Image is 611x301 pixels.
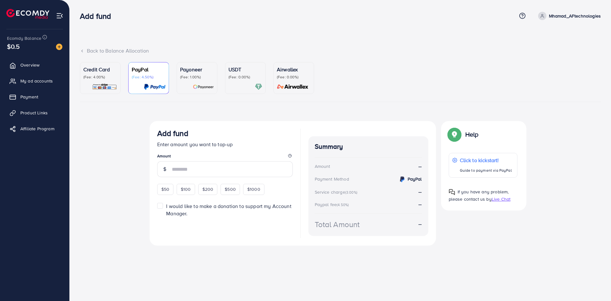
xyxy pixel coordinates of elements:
h3: Add fund [80,11,116,21]
strong: -- [418,201,422,208]
span: $500 [225,186,236,192]
p: Payoneer [180,66,214,73]
h3: Add fund [157,129,188,138]
img: card [144,83,165,90]
a: My ad accounts [5,75,65,87]
a: Payment [5,90,65,103]
img: Popup guide [449,189,455,195]
div: Payment Method [315,176,349,182]
span: $100 [181,186,191,192]
legend: Amount [157,153,293,161]
span: Affiliate Program [20,125,54,132]
p: Help [465,131,479,138]
a: Overview [5,59,65,71]
p: Guide to payment via PayPal [460,167,512,174]
img: card [255,83,262,90]
a: Affiliate Program [5,122,65,135]
img: image [56,44,62,50]
div: Paypal fee [315,201,351,208]
img: card [193,83,214,90]
span: Payment [20,94,38,100]
h4: Summary [315,143,422,151]
div: Total Amount [315,219,360,230]
img: menu [56,12,63,19]
span: Product Links [20,110,48,116]
strong: -- [418,220,422,228]
small: (4.50%) [337,202,349,207]
p: (Fee: 4.00%) [83,75,117,80]
p: (Fee: 4.50%) [132,75,165,80]
span: $0.5 [7,42,20,51]
p: Credit Card [83,66,117,73]
strong: PayPal [408,176,422,182]
a: Product Links [5,106,65,119]
img: Popup guide [449,129,460,140]
p: Mhamad_AFtechnologies [549,12,601,20]
p: Enter amount you want to top-up [157,140,293,148]
span: Live Chat [492,196,510,202]
img: card [92,83,117,90]
span: Ecomdy Balance [7,35,41,41]
p: (Fee: 0.00%) [228,75,262,80]
span: Overview [20,62,39,68]
img: card [275,83,311,90]
img: credit [398,176,406,183]
span: I would like to make a donation to support my Account Manager. [166,203,291,217]
p: USDT [228,66,262,73]
div: Amount [315,163,330,169]
p: Airwallex [277,66,311,73]
span: My ad accounts [20,78,53,84]
strong: -- [418,163,422,170]
span: $50 [161,186,169,192]
p: Click to kickstart! [460,156,512,164]
small: (3.00%) [345,190,357,195]
img: logo [6,9,49,19]
span: If you have any problem, please contact us by [449,189,509,202]
span: $1000 [247,186,260,192]
p: PayPal [132,66,165,73]
p: (Fee: 0.00%) [277,75,311,80]
div: Back to Balance Allocation [80,47,601,54]
strong: -- [418,188,422,195]
a: Mhamad_AFtechnologies [536,12,601,20]
p: (Fee: 1.00%) [180,75,214,80]
div: Service charge [315,189,359,195]
iframe: Chat [584,272,606,296]
span: $200 [202,186,214,192]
